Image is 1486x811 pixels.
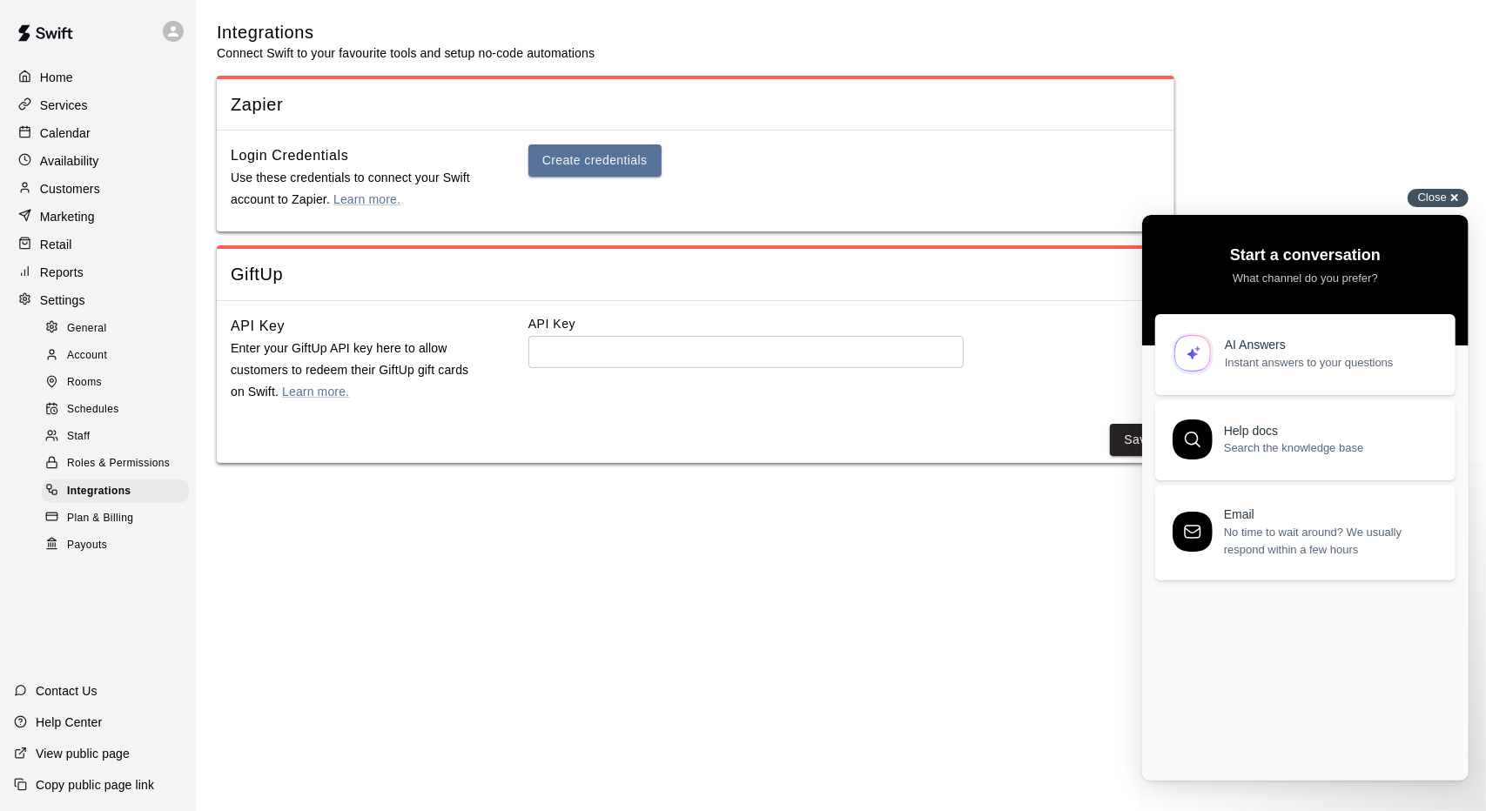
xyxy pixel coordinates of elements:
[42,452,189,476] div: Roles & Permissions
[42,397,196,424] a: Schedules
[67,428,90,446] span: Staff
[1418,191,1447,204] span: Close
[1110,424,1167,456] button: Save
[40,69,73,86] p: Home
[1408,189,1469,207] button: Close
[42,315,196,342] a: General
[42,533,189,558] div: Payouts
[40,124,91,142] p: Calendar
[40,208,95,225] p: Marketing
[42,479,189,504] div: Integrations
[40,292,85,309] p: Settings
[42,371,189,395] div: Rooms
[40,236,72,253] p: Retail
[67,537,107,554] span: Payouts
[42,317,189,341] div: General
[42,478,196,505] a: Integrations
[528,144,662,177] button: Create credentials
[40,180,100,198] p: Customers
[231,167,473,211] p: Use these credentials to connect your Swift account to Zapier.
[67,320,107,338] span: General
[36,776,154,794] p: Copy public page link
[42,370,196,397] a: Rooms
[67,483,131,500] span: Integrations
[42,506,189,531] div: Plan & Billing
[42,424,196,451] a: Staff
[42,344,189,368] div: Account
[217,44,595,62] p: Connect Swift to your favourite tools and setup no-code automations
[14,64,182,90] a: Home
[231,93,1160,117] span: Zapier
[231,263,1160,286] span: GiftUp
[231,315,285,338] h6: API Key
[42,425,189,449] div: Staff
[67,455,170,473] span: Roles & Permissions
[40,97,88,114] p: Services
[67,401,119,419] span: Schedules
[14,92,182,118] a: Services
[36,682,97,700] p: Contact Us
[42,451,196,478] a: Roles & Permissions
[528,315,576,332] label: API Key
[231,338,473,404] p: Enter your GiftUp API key here to allow customers to redeem their GiftUp gift cards on Swift.
[67,374,102,392] span: Rooms
[42,505,196,532] a: Plan & Billing
[14,120,182,146] a: Calendar
[14,204,182,230] a: Marketing
[14,231,182,258] a: Retail
[42,342,196,369] a: Account
[333,192,400,206] a: Learn more.
[36,714,102,731] p: Help Center
[67,347,107,365] span: Account
[40,264,84,281] p: Reports
[14,287,182,313] a: Settings
[1142,215,1469,781] iframe: Help Scout Beacon - Live Chat, Contact Form, and Knowledge Base
[42,398,189,422] div: Schedules
[42,532,196,559] a: Payouts
[67,510,133,527] span: Plan & Billing
[14,176,182,202] a: Customers
[14,148,182,174] a: Availability
[217,21,595,44] h5: Integrations
[14,259,182,285] a: Reports
[282,385,349,399] a: Learn more.
[231,144,348,167] h6: Login Credentials
[40,152,99,170] p: Availability
[36,745,130,762] p: View public page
